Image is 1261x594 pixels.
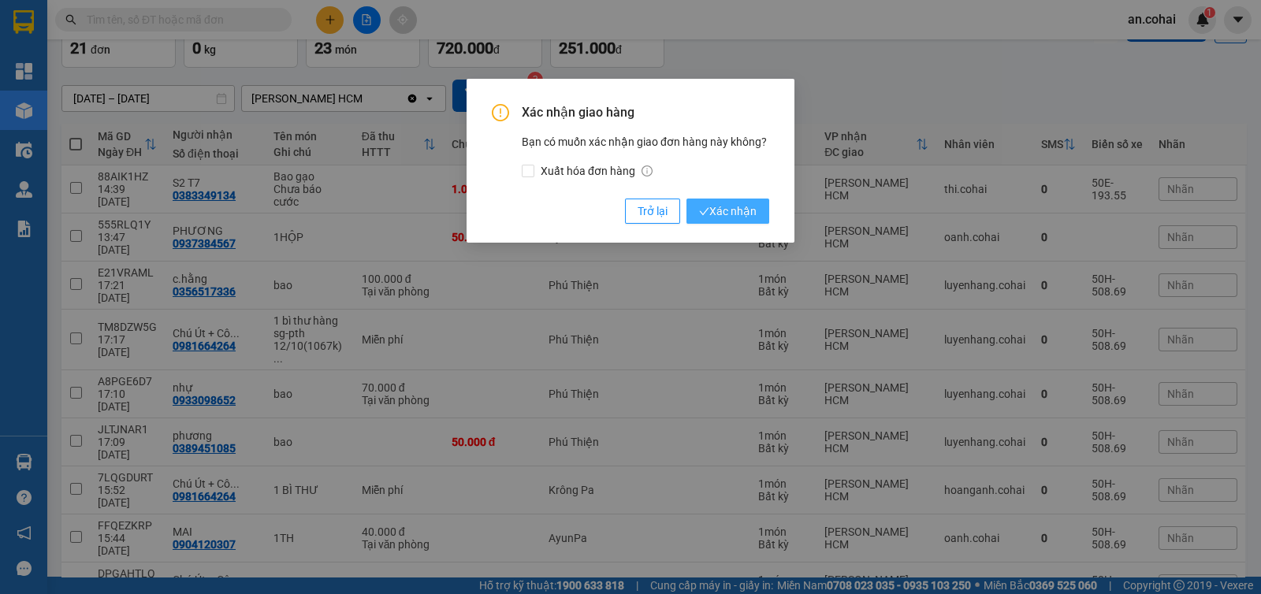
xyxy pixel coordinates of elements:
[522,104,769,121] span: Xác nhận giao hàng
[699,206,709,217] span: check
[642,165,653,176] span: info-circle
[492,104,509,121] span: exclamation-circle
[534,162,659,180] span: Xuất hóa đơn hàng
[625,199,680,224] button: Trở lại
[638,202,668,220] span: Trở lại
[699,202,757,220] span: Xác nhận
[522,133,769,180] div: Bạn có muốn xác nhận giao đơn hàng này không?
[686,199,769,224] button: checkXác nhận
